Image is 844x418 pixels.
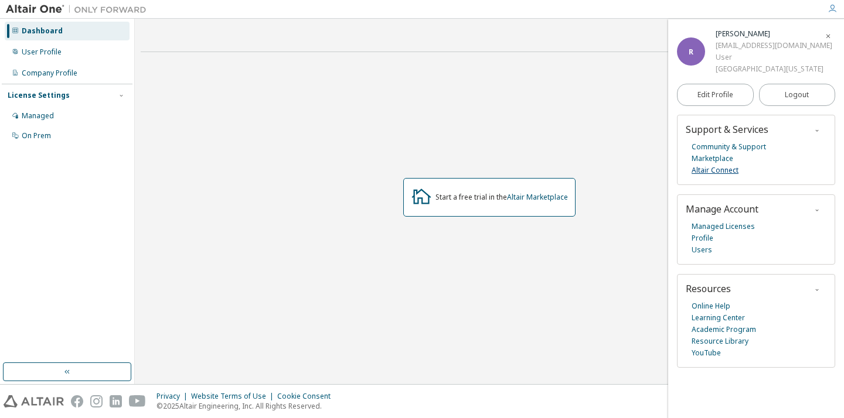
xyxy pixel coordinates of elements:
div: License Settings [8,91,70,100]
div: Privacy [156,392,191,401]
a: Resource Library [692,335,748,347]
img: facebook.svg [71,395,83,407]
div: Website Terms of Use [191,392,277,401]
p: © 2025 Altair Engineering, Inc. All Rights Reserved. [156,401,338,411]
span: Resources [686,282,731,295]
img: Altair One [6,4,152,15]
img: linkedin.svg [110,395,122,407]
div: Managed [22,111,54,121]
a: Users [692,244,712,256]
a: Edit Profile [677,84,754,106]
a: Altair Marketplace [507,192,568,202]
span: Logout [785,89,809,101]
span: Manage Account [686,203,758,215]
a: Altair Connect [692,165,738,176]
span: Edit Profile [697,90,733,100]
div: User Profile [22,47,62,57]
a: Online Help [692,300,730,312]
a: Managed Licenses [692,221,755,232]
button: Logout [759,84,836,106]
img: youtube.svg [129,395,146,407]
a: Academic Program [692,324,756,335]
a: Marketplace [692,153,733,165]
a: Profile [692,232,713,244]
span: Support & Services [686,123,768,136]
a: Community & Support [692,141,766,153]
a: Learning Center [692,312,745,324]
a: YouTube [692,347,721,359]
div: Ruzica Bradaric [716,28,832,40]
div: [GEOGRAPHIC_DATA][US_STATE] [716,63,832,75]
div: Company Profile [22,68,77,78]
div: Start a free trial in the [435,193,568,202]
div: [EMAIL_ADDRESS][DOMAIN_NAME] [716,40,832,52]
span: R [689,47,693,57]
div: User [716,52,832,63]
img: altair_logo.svg [4,395,64,407]
img: instagram.svg [90,395,103,407]
div: Dashboard [22,26,63,36]
div: On Prem [22,131,51,141]
div: Cookie Consent [277,392,338,401]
